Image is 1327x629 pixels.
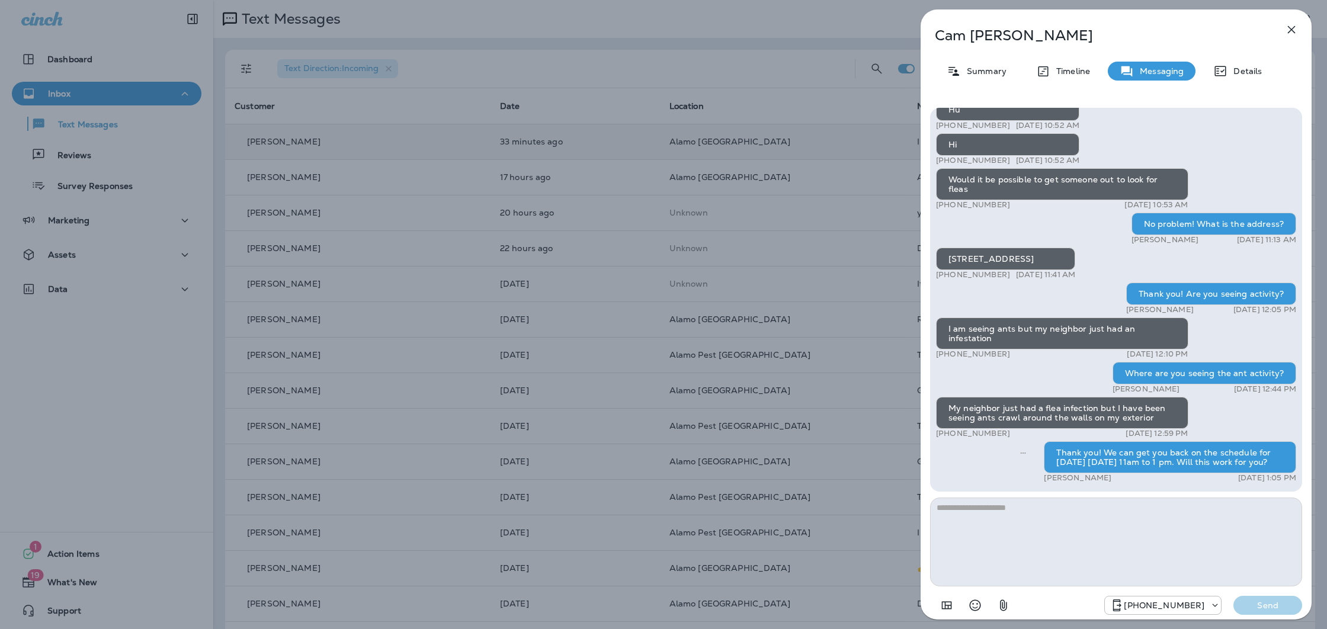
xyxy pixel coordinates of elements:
[961,66,1007,76] p: Summary
[1132,235,1199,245] p: [PERSON_NAME]
[1044,441,1296,473] div: Thank you! We can get you back on the schedule for [DATE] [DATE] 11am to 1 pm. Will this work for...
[936,397,1188,429] div: My neighbor just had a flea infection but I have been seeing ants crawl around the walls on my ex...
[963,593,987,617] button: Select an emoji
[1126,429,1188,438] p: [DATE] 12:59 PM
[1233,305,1296,314] p: [DATE] 12:05 PM
[935,27,1258,44] p: Cam [PERSON_NAME]
[936,270,1010,280] p: [PHONE_NUMBER]
[936,248,1075,270] div: [STREET_ADDRESS]
[1126,283,1296,305] div: Thank you! Are you seeing activity?
[936,133,1079,156] div: Hi
[1113,384,1180,394] p: [PERSON_NAME]
[935,593,959,617] button: Add in a premade template
[1050,66,1090,76] p: Timeline
[936,168,1188,200] div: Would it be possible to get someone out to look for fleas
[1126,305,1194,314] p: [PERSON_NAME]
[936,349,1010,359] p: [PHONE_NUMBER]
[1237,235,1296,245] p: [DATE] 11:13 AM
[1132,213,1296,235] div: No problem! What is the address?
[1238,473,1296,483] p: [DATE] 1:05 PM
[936,317,1188,349] div: I am seeing ants but my neighbor just had an infestation
[1227,66,1262,76] p: Details
[1044,473,1111,483] p: [PERSON_NAME]
[1016,121,1079,130] p: [DATE] 10:52 AM
[1016,156,1079,165] p: [DATE] 10:52 AM
[1234,384,1296,394] p: [DATE] 12:44 PM
[936,429,1010,438] p: [PHONE_NUMBER]
[1124,601,1204,610] p: [PHONE_NUMBER]
[1134,66,1184,76] p: Messaging
[1113,362,1296,384] div: Where are you seeing the ant activity?
[1016,270,1075,280] p: [DATE] 11:41 AM
[936,156,1010,165] p: [PHONE_NUMBER]
[1105,598,1221,612] div: +1 (817) 204-6820
[1127,349,1188,359] p: [DATE] 12:10 PM
[936,98,1079,121] div: Hu
[1124,200,1188,210] p: [DATE] 10:53 AM
[936,121,1010,130] p: [PHONE_NUMBER]
[1020,447,1026,457] span: Sent
[936,200,1010,210] p: [PHONE_NUMBER]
